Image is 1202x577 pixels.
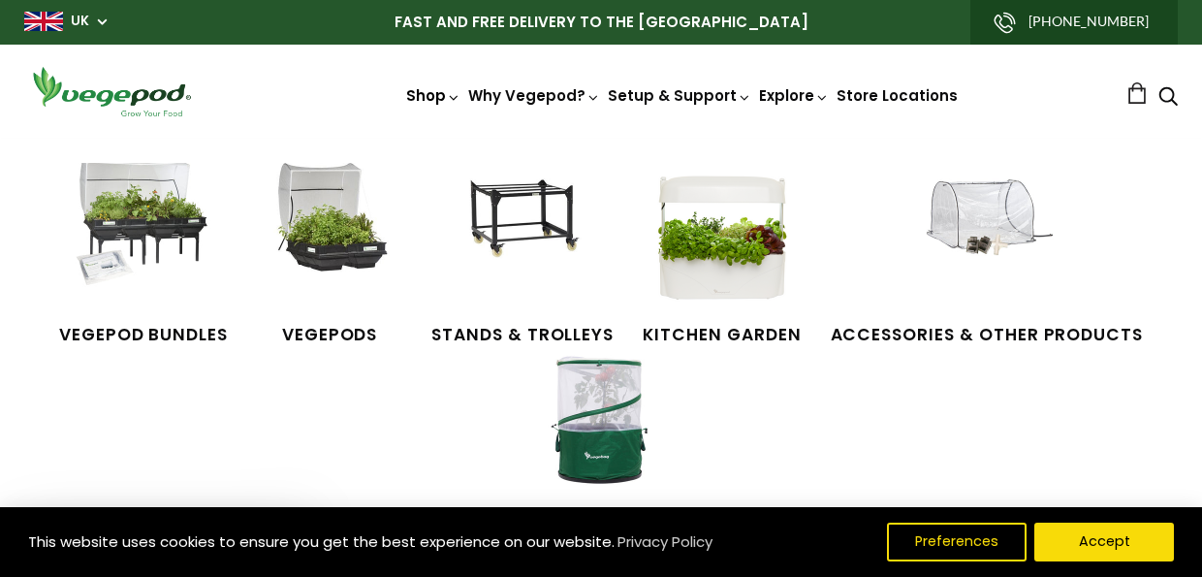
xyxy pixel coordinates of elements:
[257,323,402,348] span: Vegepods
[831,163,1144,347] a: Accessories & Other Products
[649,163,795,308] img: Kitchen Garden
[643,323,801,348] span: Kitchen Garden
[24,64,199,119] img: Vegepod
[59,323,228,348] span: Vegepod Bundles
[450,163,595,308] img: Stands & Trolleys
[431,163,614,347] a: Stands & Trolleys
[1158,88,1178,109] a: Search
[24,12,63,31] img: gb_large.png
[71,12,89,31] a: UK
[257,163,402,308] img: Raised Garden Kits
[914,163,1060,308] img: Accessories & Other Products
[643,163,801,347] a: Kitchen Garden
[887,523,1027,561] button: Preferences
[59,163,228,347] a: Vegepod Bundles
[28,531,615,552] span: This website uses cookies to ensure you get the best experience on our website.
[608,85,751,106] a: Setup & Support
[257,163,402,347] a: Vegepods
[837,85,958,106] a: Store Locations
[468,85,600,106] a: Why Vegepod?
[528,347,674,531] a: VegeBag
[759,85,829,106] a: Explore
[831,323,1144,348] span: Accessories & Other Products
[528,347,674,493] img: VegeBag
[71,163,216,308] img: Vegepod Bundles
[1034,523,1174,561] button: Accept
[431,323,614,348] span: Stands & Trolleys
[406,85,460,160] a: Shop
[615,525,715,560] a: Privacy Policy (opens in a new tab)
